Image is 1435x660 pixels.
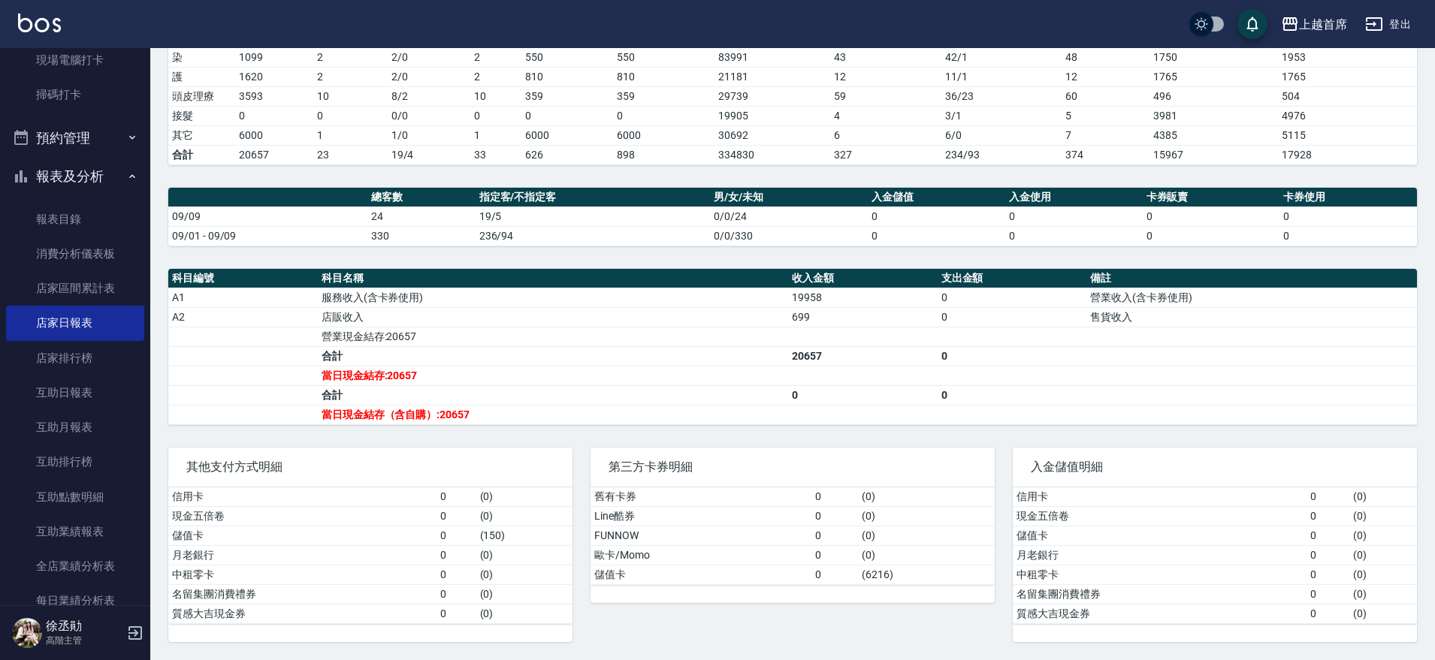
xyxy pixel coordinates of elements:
[830,47,941,67] td: 43
[1086,288,1417,307] td: 營業收入(含卡券使用)
[367,188,476,207] th: 總客數
[6,157,144,196] button: 報表及分析
[168,269,318,288] th: 科目編號
[1307,526,1350,545] td: 0
[6,549,144,583] a: 全店業績分析表
[714,106,829,125] td: 19905
[1279,226,1417,246] td: 0
[168,506,437,526] td: 現金五倍卷
[1013,487,1307,507] td: 信用卡
[521,67,613,86] td: 810
[470,86,521,106] td: 10
[6,306,144,340] a: 店家日報表
[1005,206,1143,226] td: 0
[318,269,788,288] th: 科目名稱
[46,619,122,634] h5: 徐丞勛
[168,526,437,545] td: 儲值卡
[1278,106,1417,125] td: 4976
[168,125,235,145] td: 其它
[1349,487,1417,507] td: ( 0 )
[591,487,811,507] td: 舊有卡券
[521,145,613,164] td: 626
[168,86,235,106] td: 頭皮理療
[1031,460,1399,475] span: 入金儲值明細
[313,125,388,145] td: 1
[6,43,144,77] a: 現場電腦打卡
[1062,86,1150,106] td: 60
[868,206,1005,226] td: 0
[1278,86,1417,106] td: 504
[1150,106,1279,125] td: 3981
[858,506,994,526] td: ( 0 )
[938,269,1087,288] th: 支出金額
[318,405,788,424] td: 當日現金結存（含自購）:20657
[318,327,788,346] td: 營業現金結存:20657
[858,526,994,545] td: ( 0 )
[437,487,476,507] td: 0
[938,307,1087,327] td: 0
[1299,15,1347,34] div: 上越首席
[476,487,572,507] td: ( 0 )
[868,226,1005,246] td: 0
[476,584,572,604] td: ( 0 )
[1279,206,1417,226] td: 0
[476,565,572,584] td: ( 0 )
[1005,226,1143,246] td: 0
[1349,604,1417,623] td: ( 0 )
[714,145,829,164] td: 334830
[938,385,1087,405] td: 0
[437,584,476,604] td: 0
[811,526,859,545] td: 0
[6,202,144,237] a: 報表目錄
[941,125,1062,145] td: 6 / 0
[714,47,829,67] td: 83991
[811,565,859,584] td: 0
[1278,67,1417,86] td: 1765
[168,584,437,604] td: 名留集團消費禮券
[168,47,235,67] td: 染
[714,125,829,145] td: 30692
[788,385,938,405] td: 0
[1349,506,1417,526] td: ( 0 )
[235,125,313,145] td: 6000
[521,106,613,125] td: 0
[788,307,938,327] td: 699
[1279,188,1417,207] th: 卡券使用
[1359,11,1417,38] button: 登出
[470,145,521,164] td: 33
[313,47,388,67] td: 2
[235,47,313,67] td: 1099
[868,188,1005,207] th: 入金儲值
[18,14,61,32] img: Logo
[168,565,437,584] td: 中租零卡
[6,583,144,618] a: 每日業績分析表
[437,604,476,623] td: 0
[367,206,476,226] td: 24
[811,506,859,526] td: 0
[318,307,788,327] td: 店販收入
[470,67,521,86] td: 2
[318,366,788,385] td: 當日現金結存:20657
[1143,188,1280,207] th: 卡券販賣
[591,506,811,526] td: Line酷券
[1237,9,1267,39] button: save
[235,145,313,164] td: 20657
[591,545,811,565] td: 歐卡/Momo
[1278,47,1417,67] td: 1953
[830,106,941,125] td: 4
[6,119,144,158] button: 預約管理
[168,288,318,307] td: A1
[313,67,388,86] td: 2
[168,604,437,623] td: 質感大吉現金券
[613,125,714,145] td: 6000
[235,86,313,106] td: 3593
[1349,526,1417,545] td: ( 0 )
[609,460,977,475] span: 第三方卡券明細
[830,125,941,145] td: 6
[1062,106,1150,125] td: 5
[613,67,714,86] td: 810
[6,480,144,514] a: 互助點數明細
[1150,67,1279,86] td: 1765
[1307,565,1350,584] td: 0
[476,545,572,565] td: ( 0 )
